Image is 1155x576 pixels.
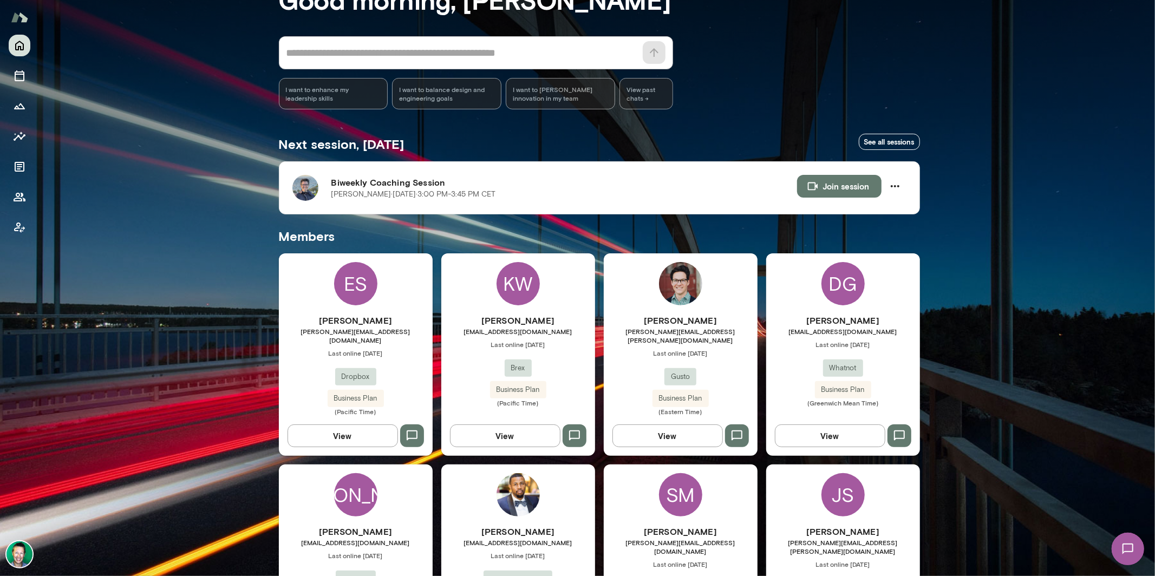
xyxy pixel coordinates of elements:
span: Business Plan [815,384,871,395]
div: ES [334,262,377,305]
div: JS [821,473,865,516]
p: [PERSON_NAME] · [DATE] · 3:00 PM-3:45 PM CET [331,189,496,200]
button: Sessions [9,65,30,87]
span: [EMAIL_ADDRESS][DOMAIN_NAME] [441,538,595,547]
div: KW [497,262,540,305]
button: View [450,424,560,447]
span: [PERSON_NAME][EMAIL_ADDRESS][DOMAIN_NAME] [604,538,758,555]
button: View [612,424,723,447]
h5: Members [279,227,920,245]
span: Whatnot [823,363,863,374]
button: Insights [9,126,30,147]
h6: [PERSON_NAME] [604,314,758,327]
span: (Pacific Time) [441,398,595,407]
h6: [PERSON_NAME] [279,525,433,538]
span: [EMAIL_ADDRESS][DOMAIN_NAME] [766,327,920,336]
span: Last online [DATE] [441,340,595,349]
span: [PERSON_NAME][EMAIL_ADDRESS][DOMAIN_NAME] [279,327,433,344]
button: Members [9,186,30,208]
h6: [PERSON_NAME] [441,525,595,538]
span: Gusto [664,371,696,382]
span: Brex [505,363,532,374]
span: I want to [PERSON_NAME] innovation in my team [513,85,608,102]
span: Last online [DATE] [604,560,758,568]
span: View past chats -> [619,78,673,109]
span: (Eastern Time) [604,407,758,416]
button: View [288,424,398,447]
span: Last online [DATE] [441,551,595,560]
button: Client app [9,217,30,238]
span: (Pacific Time) [279,407,433,416]
div: I want to enhance my leadership skills [279,78,388,109]
span: [PERSON_NAME][EMAIL_ADDRESS][PERSON_NAME][DOMAIN_NAME] [604,327,758,344]
span: I want to balance design and engineering goals [399,85,494,102]
img: Anthony Buchanan [497,473,540,516]
div: [PERSON_NAME] [334,473,377,516]
span: [PERSON_NAME][EMAIL_ADDRESS][PERSON_NAME][DOMAIN_NAME] [766,538,920,555]
h6: Biweekly Coaching Session [331,176,797,189]
div: DG [821,262,865,305]
span: Last online [DATE] [766,340,920,349]
span: [EMAIL_ADDRESS][DOMAIN_NAME] [279,538,433,547]
span: (Greenwich Mean Time) [766,398,920,407]
div: SM [659,473,702,516]
button: View [775,424,885,447]
div: I want to balance design and engineering goals [392,78,501,109]
img: Daniel Flynn [659,262,702,305]
h5: Next session, [DATE] [279,135,404,153]
span: Last online [DATE] [766,560,920,568]
div: I want to [PERSON_NAME] innovation in my team [506,78,615,109]
span: Last online [DATE] [279,551,433,560]
h6: [PERSON_NAME] [604,525,758,538]
h6: [PERSON_NAME] [766,314,920,327]
button: Growth Plan [9,95,30,117]
h6: [PERSON_NAME] [441,314,595,327]
button: Documents [9,156,30,178]
a: See all sessions [859,134,920,150]
span: Business Plan [652,393,709,404]
button: Home [9,35,30,56]
span: Business Plan [490,384,546,395]
img: Mento [11,7,28,28]
span: Business Plan [328,393,384,404]
h6: [PERSON_NAME] [766,525,920,538]
button: Join session [797,175,882,198]
h6: [PERSON_NAME] [279,314,433,327]
span: [EMAIL_ADDRESS][DOMAIN_NAME] [441,327,595,336]
span: Dropbox [335,371,376,382]
span: Last online [DATE] [604,349,758,357]
span: Last online [DATE] [279,349,433,357]
span: I want to enhance my leadership skills [286,85,381,102]
img: Brian Lawrence [6,541,32,567]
